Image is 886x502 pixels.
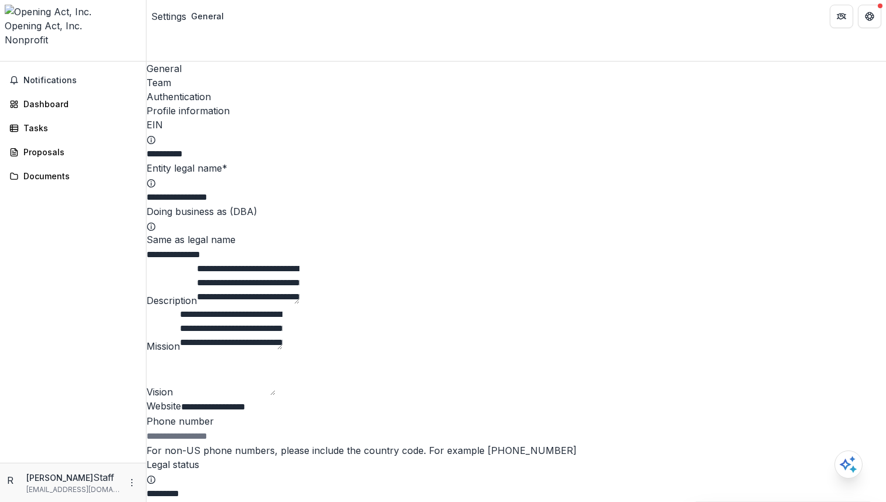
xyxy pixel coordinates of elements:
[146,234,236,245] span: Same as legal name
[146,119,163,131] label: EIN
[5,142,141,162] a: Proposals
[151,8,229,25] nav: breadcrumb
[146,104,886,118] h2: Profile information
[5,94,141,114] a: Dashboard
[146,76,886,90] a: Team
[23,170,132,182] div: Documents
[146,62,886,76] a: General
[5,34,48,46] span: Nonprofit
[146,459,199,470] label: Legal status
[858,5,881,28] button: Get Help
[7,473,22,487] div: Raj
[26,472,93,484] p: [PERSON_NAME]
[146,90,886,104] a: Authentication
[146,386,173,398] label: Vision
[5,5,141,19] img: Opening Act, Inc.
[191,10,224,22] div: General
[26,484,120,495] p: [EMAIL_ADDRESS][DOMAIN_NAME]
[23,98,132,110] div: Dashboard
[151,9,186,23] a: Settings
[146,162,227,174] label: Entity legal name
[146,340,180,352] label: Mission
[5,166,141,186] a: Documents
[146,295,197,306] label: Description
[146,400,181,412] label: Website
[146,443,886,457] div: For non-US phone numbers, please include the country code. For example [PHONE_NUMBER]
[146,206,257,217] label: Doing business as (DBA)
[23,122,132,134] div: Tasks
[5,71,141,90] button: Notifications
[834,450,863,479] button: Open AI Assistant
[23,76,137,86] span: Notifications
[146,415,214,427] label: Phone number
[93,470,114,484] p: Staff
[23,146,132,158] div: Proposals
[125,476,139,490] button: More
[5,118,141,138] a: Tasks
[830,5,853,28] button: Partners
[5,19,141,33] div: Opening Act, Inc.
